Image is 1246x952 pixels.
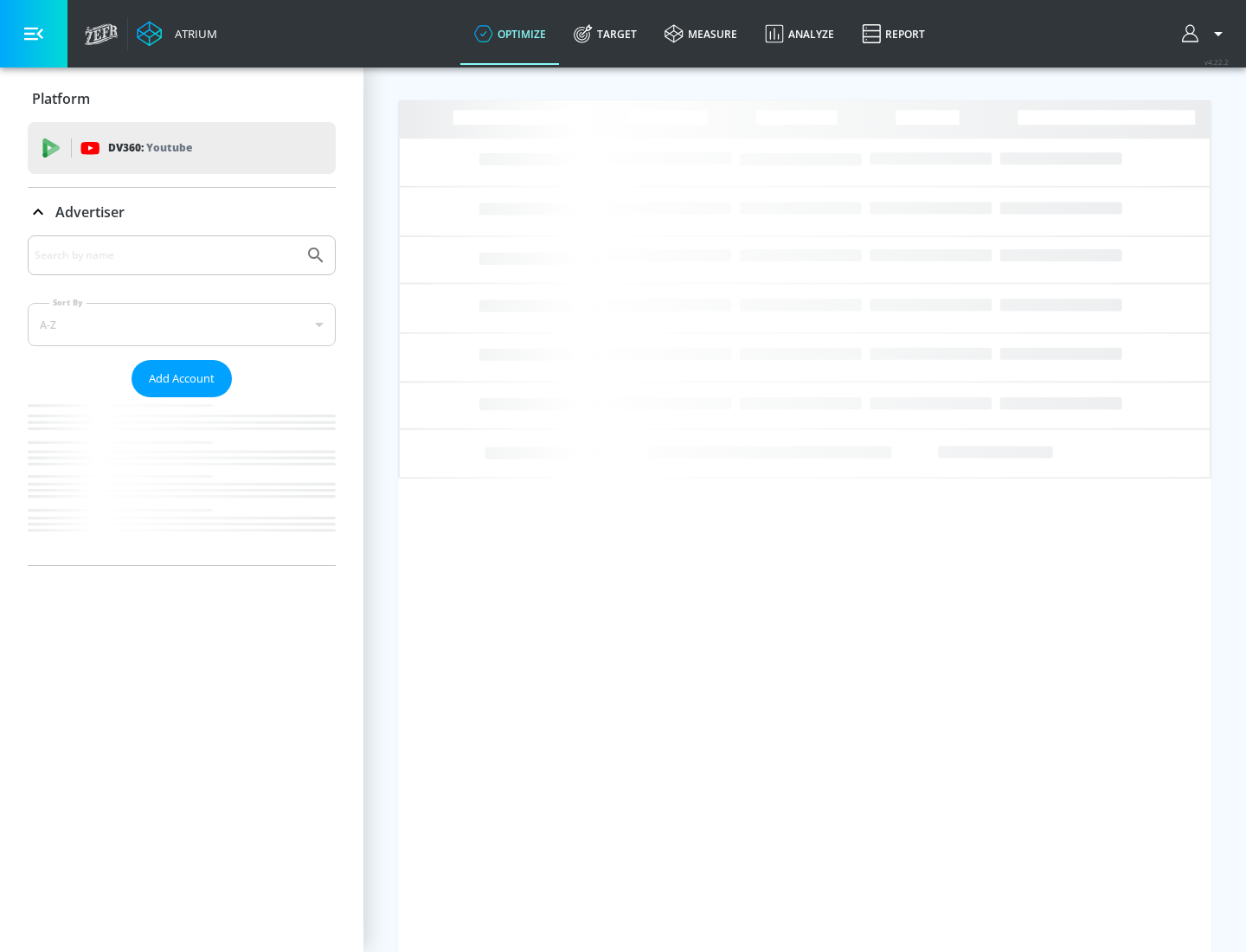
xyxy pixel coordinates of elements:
a: Atrium [137,21,217,47]
span: v 4.22.2 [1204,57,1229,67]
div: A-Z [28,303,336,346]
div: Advertiser [28,188,336,236]
p: Platform [32,89,90,108]
span: Add Account [149,369,215,389]
div: DV360: Youtube [28,122,336,174]
p: Youtube [146,138,192,157]
a: Analyze [751,3,848,65]
input: Search by name [35,244,297,267]
div: Advertiser [28,235,336,565]
button: Add Account [132,360,232,397]
a: measure [651,3,751,65]
label: Sort By [49,297,87,308]
a: Target [560,3,651,65]
a: Report [848,3,939,65]
div: Atrium [168,26,217,42]
p: DV360: [108,138,192,158]
p: Advertiser [55,203,125,222]
nav: list of Advertiser [28,397,336,565]
a: optimize [460,3,560,65]
div: Platform [28,74,336,123]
